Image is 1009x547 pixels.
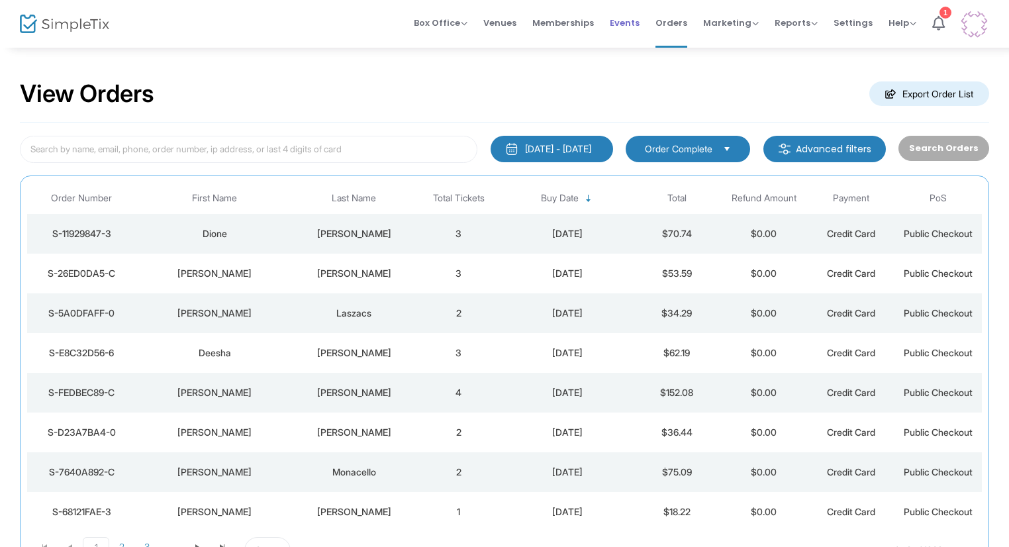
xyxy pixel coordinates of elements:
td: $152.08 [633,373,720,413]
div: 9/13/2025 [506,386,630,399]
input: Search by name, email, phone, order number, ip address, or last 4 digits of card [20,136,477,163]
span: Credit Card [827,387,875,398]
td: $53.59 [633,254,720,293]
span: Sortable [583,193,594,204]
td: 3 [415,214,503,254]
div: 9/13/2025 [506,466,630,479]
td: $34.29 [633,293,720,333]
span: Credit Card [827,307,875,319]
div: S-5A0DFAFF-0 [30,307,133,320]
div: Deesha [140,346,290,360]
div: Courtney [140,307,290,320]
img: filter [778,142,791,156]
div: S-11929847-3 [30,227,133,240]
span: Order Number [51,193,112,204]
td: $62.19 [633,333,720,373]
img: monthly [505,142,518,156]
div: McVey [297,386,412,399]
span: Public Checkout [904,307,973,319]
td: $0.00 [720,254,808,293]
div: Smith [297,267,412,280]
div: Jennifer [140,267,290,280]
div: Laszacs [297,307,412,320]
td: $18.22 [633,492,720,532]
div: 9/13/2025 [506,267,630,280]
div: 9/13/2025 [506,505,630,519]
td: $0.00 [720,293,808,333]
span: Public Checkout [904,466,973,477]
div: 9/13/2025 [506,346,630,360]
span: Order Complete [645,142,712,156]
span: Credit Card [827,466,875,477]
span: Payment [833,193,869,204]
td: $0.00 [720,413,808,452]
td: $70.74 [633,214,720,254]
td: $0.00 [720,452,808,492]
div: S-26ED0DA5-C [30,267,133,280]
span: Public Checkout [904,426,973,438]
td: 3 [415,254,503,293]
span: Public Checkout [904,347,973,358]
span: PoS [930,193,947,204]
m-button: Advanced filters [763,136,886,162]
td: 2 [415,452,503,492]
td: $36.44 [633,413,720,452]
td: 2 [415,293,503,333]
div: S-68121FAE-3 [30,505,133,519]
div: Smith [297,505,412,519]
div: S-E8C32D56-6 [30,346,133,360]
span: Events [610,6,640,40]
div: S-D23A7BA4-0 [30,426,133,439]
span: Marketing [703,17,759,29]
div: Data table [27,183,982,532]
span: Credit Card [827,228,875,239]
div: [DATE] - [DATE] [525,142,591,156]
span: Credit Card [827,268,875,279]
td: 1 [415,492,503,532]
div: Mago-Shah [297,346,412,360]
h2: View Orders [20,79,154,109]
span: Credit Card [827,506,875,517]
div: Joshua [140,426,290,439]
div: 9/13/2025 [506,426,630,439]
div: S-7640A892-C [30,466,133,479]
span: Memberships [532,6,594,40]
td: 2 [415,413,503,452]
td: $0.00 [720,492,808,532]
span: Settings [834,6,873,40]
th: Total [633,183,720,214]
span: Credit Card [827,347,875,358]
td: $0.00 [720,214,808,254]
th: Total Tickets [415,183,503,214]
span: Public Checkout [904,228,973,239]
td: $0.00 [720,373,808,413]
th: Refund Amount [720,183,808,214]
div: Shelley [140,505,290,519]
span: Buy Date [541,193,579,204]
span: Public Checkout [904,268,973,279]
div: Marley [140,466,290,479]
td: $75.09 [633,452,720,492]
button: [DATE] - [DATE] [491,136,613,162]
span: Help [889,17,916,29]
div: Monacello [297,466,412,479]
div: Deis [297,227,412,240]
div: Culbertson [297,426,412,439]
span: Box Office [414,17,467,29]
div: 9/13/2025 [506,227,630,240]
span: Orders [655,6,687,40]
span: Last Name [332,193,376,204]
span: Venues [483,6,516,40]
td: $0.00 [720,333,808,373]
span: First Name [192,193,237,204]
button: Select [718,142,736,156]
span: Reports [775,17,818,29]
div: 1 [939,7,951,19]
span: Public Checkout [904,506,973,517]
td: 4 [415,373,503,413]
td: 3 [415,333,503,373]
div: Casey [140,386,290,399]
span: Public Checkout [904,387,973,398]
m-button: Export Order List [869,81,989,106]
div: Dione [140,227,290,240]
